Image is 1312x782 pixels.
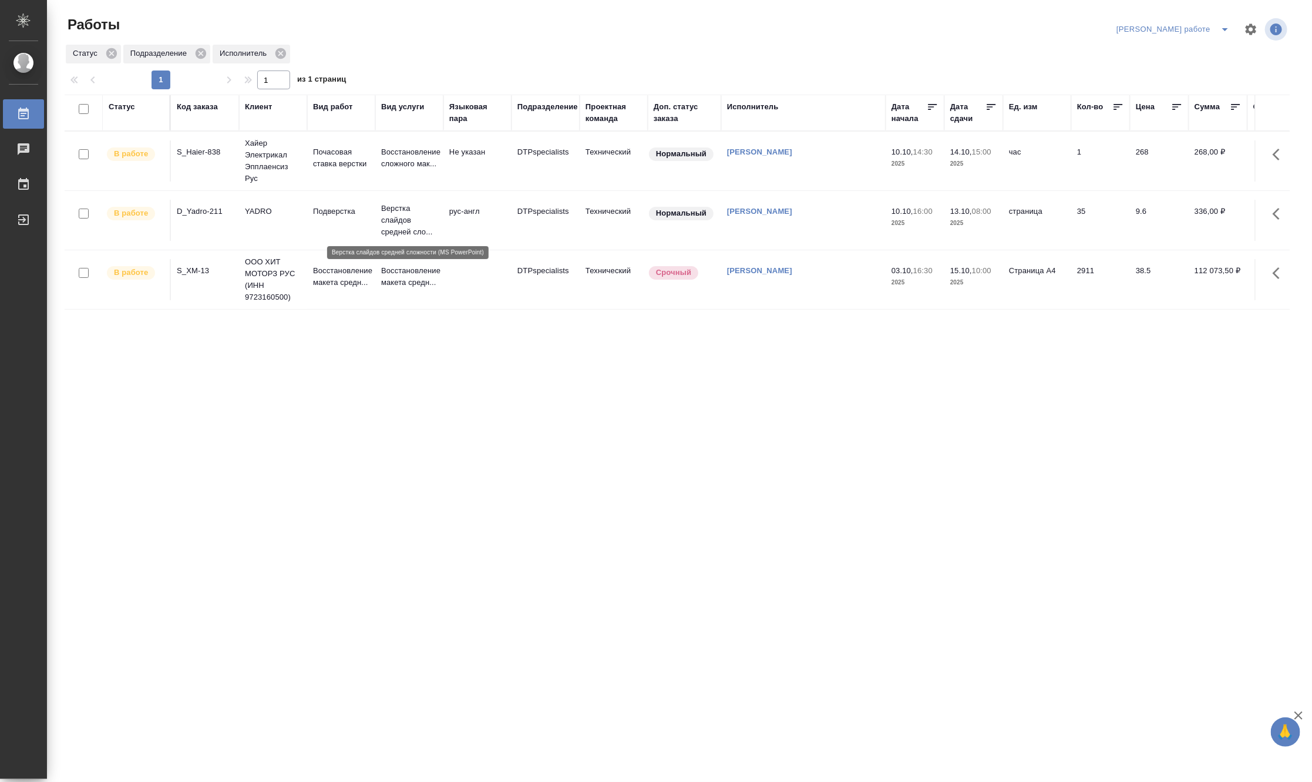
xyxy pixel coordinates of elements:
[654,101,715,125] div: Доп. статус заказа
[580,200,648,241] td: Технический
[586,101,642,125] div: Проектная команда
[892,277,938,288] p: 2025
[106,206,164,221] div: Исполнитель выполняет работу
[1071,200,1130,241] td: 35
[892,217,938,229] p: 2025
[512,200,580,241] td: DTPspecialists
[972,207,991,216] p: 08:00
[73,48,102,59] p: Статус
[381,146,438,170] p: Восстановление сложного мак...
[913,147,933,156] p: 14:30
[1265,18,1290,41] span: Посмотреть информацию
[892,266,913,275] p: 03.10,
[114,148,148,160] p: В работе
[727,207,792,216] a: [PERSON_NAME]
[245,137,301,184] p: Хайер Электрикал Эпплаенсиз Рус
[1266,259,1294,287] button: Здесь прячутся важные кнопки
[1276,720,1296,744] span: 🙏
[727,147,792,156] a: [PERSON_NAME]
[1266,140,1294,169] button: Здесь прячутся важные кнопки
[114,207,148,219] p: В работе
[580,259,648,300] td: Технический
[950,158,997,170] p: 2025
[892,158,938,170] p: 2025
[381,203,438,238] p: Верстка слайдов средней сло...
[443,200,512,241] td: рус-англ
[1136,101,1155,113] div: Цена
[106,265,164,281] div: Исполнитель выполняет работу
[1003,200,1071,241] td: страница
[245,206,301,217] p: YADRO
[1003,140,1071,182] td: час
[130,48,191,59] p: Подразделение
[1130,200,1189,241] td: 9.6
[512,140,580,182] td: DTPspecialists
[220,48,271,59] p: Исполнитель
[950,266,972,275] p: 15.10,
[213,45,290,63] div: Исполнитель
[913,266,933,275] p: 16:30
[177,146,233,158] div: S_Haier-838
[1130,259,1189,300] td: 38.5
[1077,101,1104,113] div: Кол-во
[656,267,691,278] p: Срочный
[313,146,369,170] p: Почасовая ставка верстки
[245,101,272,113] div: Клиент
[177,101,218,113] div: Код заказа
[1003,259,1071,300] td: Страница А4
[297,72,346,89] span: из 1 страниц
[106,146,164,162] div: Исполнитель выполняет работу
[972,147,991,156] p: 15:00
[313,206,369,217] p: Подверстка
[177,206,233,217] div: D_Yadro-211
[1237,15,1265,43] span: Настроить таблицу
[950,207,972,216] p: 13.10,
[449,101,506,125] div: Языковая пара
[1271,717,1300,747] button: 🙏
[656,148,707,160] p: Нормальный
[950,147,972,156] p: 14.10,
[1009,101,1038,113] div: Ед. изм
[313,101,353,113] div: Вид работ
[892,147,913,156] p: 10.10,
[517,101,578,113] div: Подразделение
[1113,20,1237,39] div: split button
[245,256,301,303] p: ООО ХИТ МОТОРЗ РУС (ИНН 9723160500)
[109,101,135,113] div: Статус
[65,15,120,34] span: Работы
[1071,259,1130,300] td: 2911
[1189,200,1247,241] td: 336,00 ₽
[443,140,512,182] td: Не указан
[913,207,933,216] p: 16:00
[1071,140,1130,182] td: 1
[114,267,148,278] p: В работе
[313,265,369,288] p: Восстановление макета средн...
[1266,200,1294,228] button: Здесь прячутся важные кнопки
[1130,140,1189,182] td: 268
[727,101,779,113] div: Исполнитель
[381,265,438,288] p: Восстановление макета средн...
[580,140,648,182] td: Технический
[972,266,991,275] p: 10:00
[66,45,121,63] div: Статус
[950,217,997,229] p: 2025
[1195,101,1220,113] div: Сумма
[950,277,997,288] p: 2025
[1253,101,1281,113] div: Оценка
[950,101,985,125] div: Дата сдачи
[1189,140,1247,182] td: 268,00 ₽
[123,45,210,63] div: Подразделение
[892,101,927,125] div: Дата начала
[892,207,913,216] p: 10.10,
[1189,259,1247,300] td: 112 073,50 ₽
[727,266,792,275] a: [PERSON_NAME]
[656,207,707,219] p: Нормальный
[381,101,425,113] div: Вид услуги
[177,265,233,277] div: S_XM-13
[512,259,580,300] td: DTPspecialists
